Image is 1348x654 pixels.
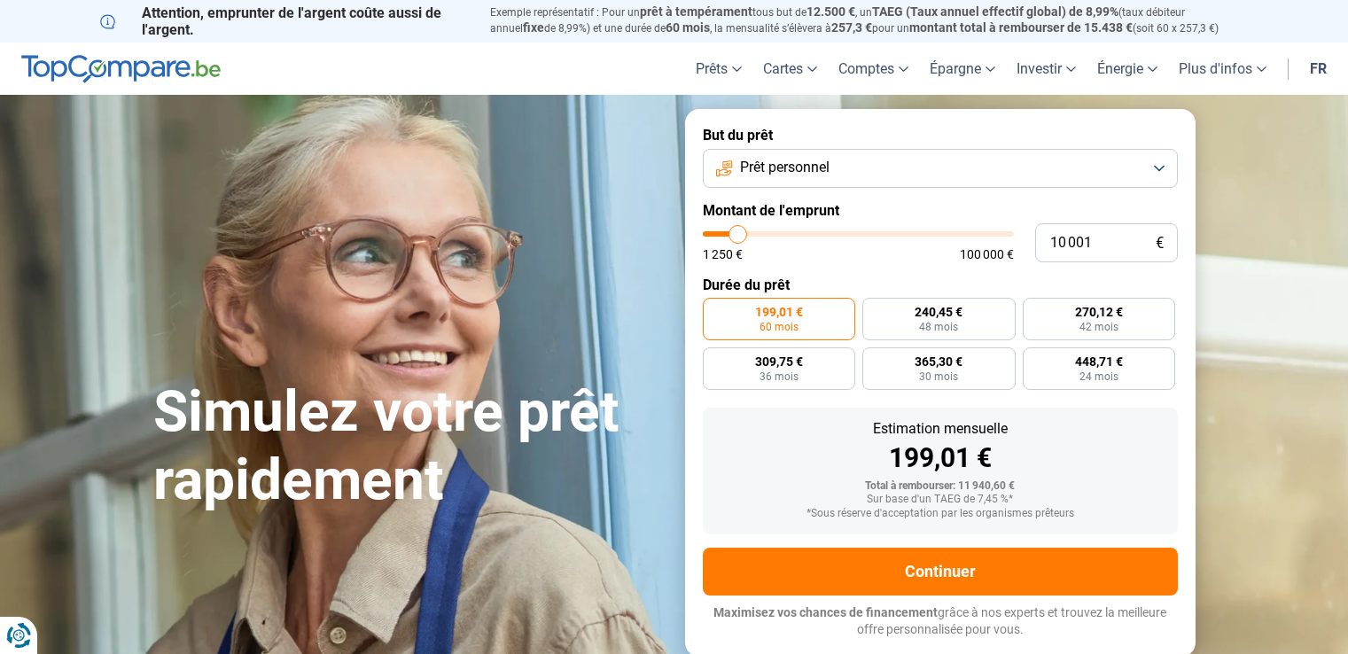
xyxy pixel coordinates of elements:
button: Continuer [703,548,1178,596]
a: fr [1299,43,1337,95]
span: 199,01 € [755,306,803,318]
span: 240,45 € [915,306,962,318]
span: € [1156,236,1164,251]
span: 60 mois [760,322,799,332]
a: Investir [1006,43,1087,95]
span: TAEG (Taux annuel effectif global) de 8,99% [872,4,1118,19]
span: 309,75 € [755,355,803,368]
span: fixe [523,20,544,35]
div: Sur base d'un TAEG de 7,45 %* [717,494,1164,506]
div: 199,01 € [717,445,1164,471]
h1: Simulez votre prêt rapidement [153,378,664,515]
span: 257,3 € [831,20,872,35]
a: Plus d'infos [1168,43,1277,95]
a: Comptes [828,43,919,95]
div: *Sous réserve d'acceptation par les organismes prêteurs [717,508,1164,520]
p: grâce à nos experts et trouvez la meilleure offre personnalisée pour vous. [703,604,1178,639]
span: 42 mois [1079,322,1118,332]
a: Épargne [919,43,1006,95]
span: 365,30 € [915,355,962,368]
span: 60 mois [666,20,710,35]
span: 36 mois [760,371,799,382]
p: Attention, emprunter de l'argent coûte aussi de l'argent. [100,4,469,38]
label: Durée du prêt [703,276,1178,293]
span: 30 mois [919,371,958,382]
img: TopCompare [21,55,221,83]
a: Prêts [685,43,752,95]
span: 24 mois [1079,371,1118,382]
span: montant total à rembourser de 15.438 € [909,20,1133,35]
span: 48 mois [919,322,958,332]
label: But du prêt [703,127,1178,144]
div: Total à rembourser: 11 940,60 € [717,480,1164,493]
span: Prêt personnel [740,158,830,177]
span: 12.500 € [806,4,855,19]
span: 448,71 € [1075,355,1123,368]
span: 1 250 € [703,248,743,261]
p: Exemple représentatif : Pour un tous but de , un (taux débiteur annuel de 8,99%) et une durée de ... [490,4,1249,36]
a: Énergie [1087,43,1168,95]
a: Cartes [752,43,828,95]
span: 100 000 € [960,248,1014,261]
button: Prêt personnel [703,149,1178,188]
span: Maximisez vos chances de financement [713,605,938,619]
div: Estimation mensuelle [717,422,1164,436]
span: prêt à tempérament [640,4,752,19]
span: 270,12 € [1075,306,1123,318]
label: Montant de l'emprunt [703,202,1178,219]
